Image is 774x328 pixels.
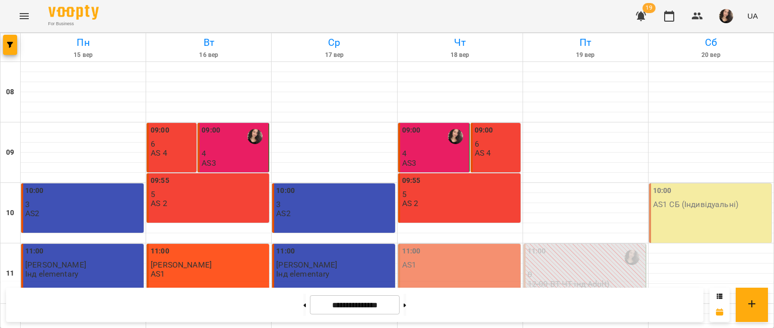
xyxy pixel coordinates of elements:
[528,280,609,288] p: 12-00 ВТ ЧТ інд Adult)
[151,190,267,199] p: 5
[151,260,212,270] span: [PERSON_NAME]
[276,270,329,278] p: Інд elementary
[653,200,738,209] p: AS1 СБ (Індивідуальні)
[12,4,36,28] button: Menu
[273,50,395,60] h6: 17 вер
[25,260,86,270] span: [PERSON_NAME]
[151,199,167,208] p: AS 2
[276,209,290,218] p: AS2
[528,270,643,279] p: 0
[6,268,14,279] h6: 11
[247,129,263,144] img: Самчук Анастасія Олександрівна
[276,246,295,257] label: 11:00
[202,149,267,158] p: 4
[151,125,169,136] label: 09:00
[402,246,421,257] label: 11:00
[276,185,295,196] label: 10:00
[22,35,144,50] h6: Пн
[6,147,14,158] h6: 09
[642,3,656,13] span: 19
[402,199,419,208] p: AS 2
[402,159,416,167] p: AS3
[402,125,421,136] label: 09:00
[6,87,14,98] h6: 08
[719,9,733,23] img: af1f68b2e62f557a8ede8df23d2b6d50.jpg
[747,11,758,21] span: UA
[624,250,639,265] img: Самчук Анастасія Олександрівна
[25,246,44,257] label: 11:00
[448,129,463,144] img: Самчук Анастасія Олександрівна
[399,50,521,60] h6: 18 вер
[650,50,772,60] h6: 20 вер
[25,270,78,278] p: Інд elementary
[743,7,762,25] button: UA
[48,5,99,20] img: Voopty Logo
[475,125,493,136] label: 09:00
[276,200,393,209] p: 3
[273,35,395,50] h6: Ср
[25,209,39,218] p: AS2
[650,35,772,50] h6: Сб
[6,208,14,219] h6: 10
[48,21,99,27] span: For Business
[151,175,169,186] label: 09:55
[148,35,270,50] h6: Вт
[151,246,169,257] label: 11:00
[402,190,519,199] p: 5
[202,125,220,136] label: 09:00
[151,149,167,157] p: AS 4
[525,50,647,60] h6: 19 вер
[475,140,519,148] p: 6
[402,149,467,158] p: 4
[402,260,416,269] p: AS1
[151,270,165,278] p: AS1
[525,35,647,50] h6: Пт
[148,50,270,60] h6: 16 вер
[528,246,546,257] label: 11:00
[25,185,44,196] label: 10:00
[25,200,142,209] p: 3
[475,149,491,157] p: AS 4
[151,140,195,148] p: 6
[22,50,144,60] h6: 15 вер
[402,175,421,186] label: 09:55
[276,260,337,270] span: [PERSON_NAME]
[202,159,216,167] p: AS3
[399,35,521,50] h6: Чт
[653,185,672,196] label: 10:00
